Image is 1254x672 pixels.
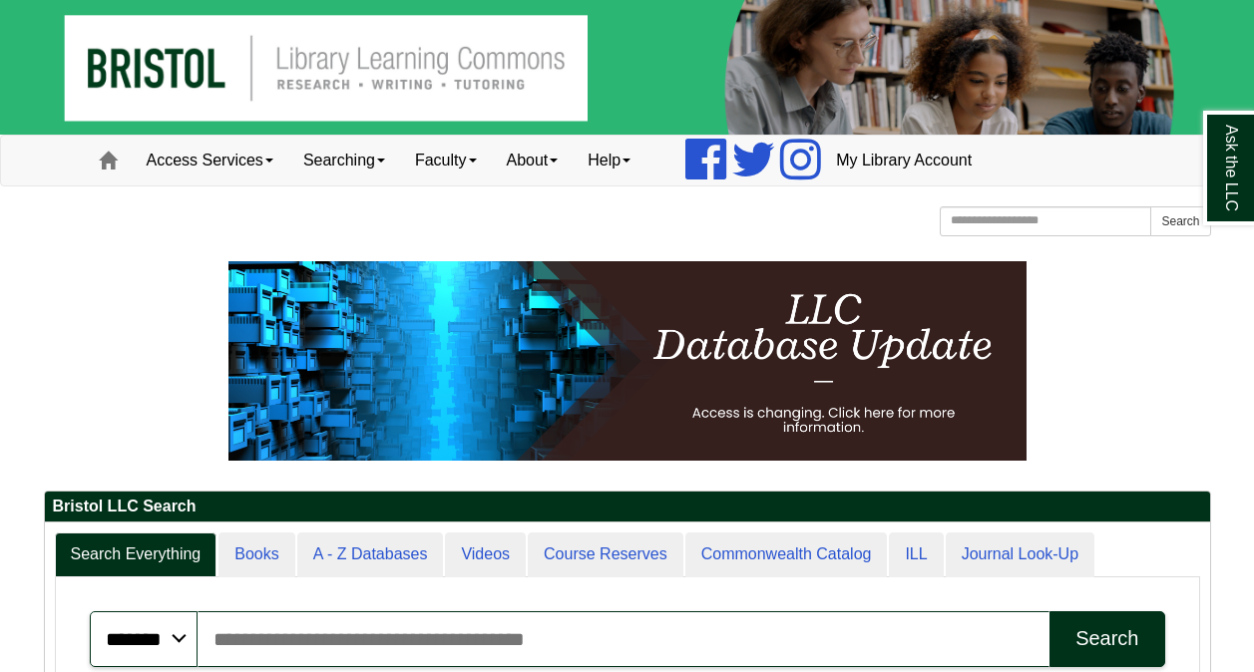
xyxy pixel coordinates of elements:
[1049,611,1164,667] button: Search
[573,136,645,185] a: Help
[45,492,1210,522] h2: Bristol LLC Search
[1150,206,1210,236] button: Search
[492,136,574,185] a: About
[685,532,888,577] a: Commonwealth Catalog
[889,532,943,577] a: ILL
[445,532,526,577] a: Videos
[228,261,1027,461] img: HTML tutorial
[400,136,492,185] a: Faculty
[288,136,400,185] a: Searching
[821,136,987,185] a: My Library Account
[55,532,217,577] a: Search Everything
[1075,627,1138,650] div: Search
[218,532,294,577] a: Books
[946,532,1094,577] a: Journal Look-Up
[132,136,288,185] a: Access Services
[297,532,444,577] a: A - Z Databases
[528,532,683,577] a: Course Reserves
